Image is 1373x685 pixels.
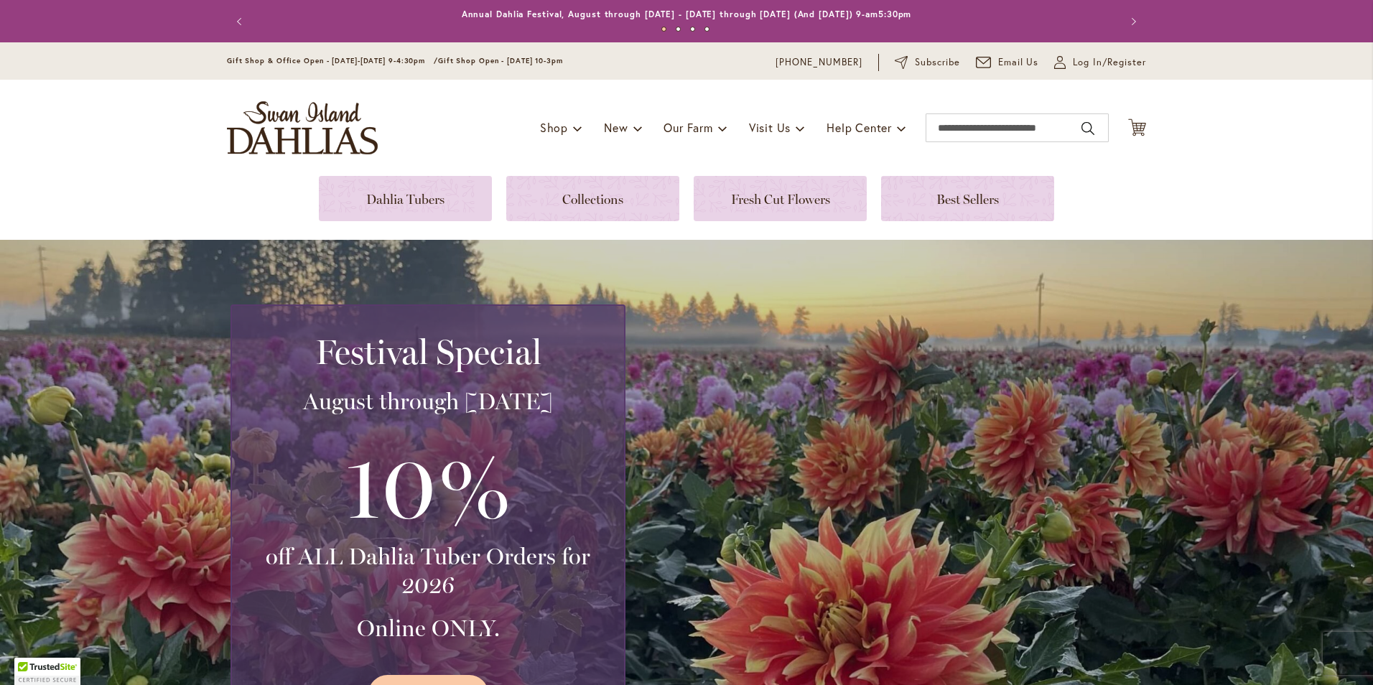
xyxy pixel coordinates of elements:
a: store logo [227,101,378,154]
div: TrustedSite Certified [14,658,80,685]
span: Log In/Register [1073,55,1146,70]
span: New [604,120,628,135]
a: [PHONE_NUMBER] [776,55,862,70]
span: Email Us [998,55,1039,70]
button: 3 of 4 [690,27,695,32]
span: Shop [540,120,568,135]
span: Visit Us [749,120,791,135]
button: 2 of 4 [676,27,681,32]
h3: off ALL Dahlia Tuber Orders for 2026 [249,542,607,600]
h2: Festival Special [249,332,607,372]
span: Our Farm [664,120,712,135]
h3: 10% [249,430,607,542]
h3: August through [DATE] [249,387,607,416]
span: Gift Shop Open - [DATE] 10-3pm [438,56,563,65]
button: 4 of 4 [704,27,709,32]
a: Annual Dahlia Festival, August through [DATE] - [DATE] through [DATE] (And [DATE]) 9-am5:30pm [462,9,912,19]
span: Subscribe [915,55,960,70]
a: Log In/Register [1054,55,1146,70]
h3: Online ONLY. [249,614,607,643]
button: 1 of 4 [661,27,666,32]
span: Gift Shop & Office Open - [DATE]-[DATE] 9-4:30pm / [227,56,438,65]
a: Subscribe [895,55,960,70]
a: Email Us [976,55,1039,70]
button: Next [1117,7,1146,36]
span: Help Center [827,120,892,135]
button: Previous [227,7,256,36]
